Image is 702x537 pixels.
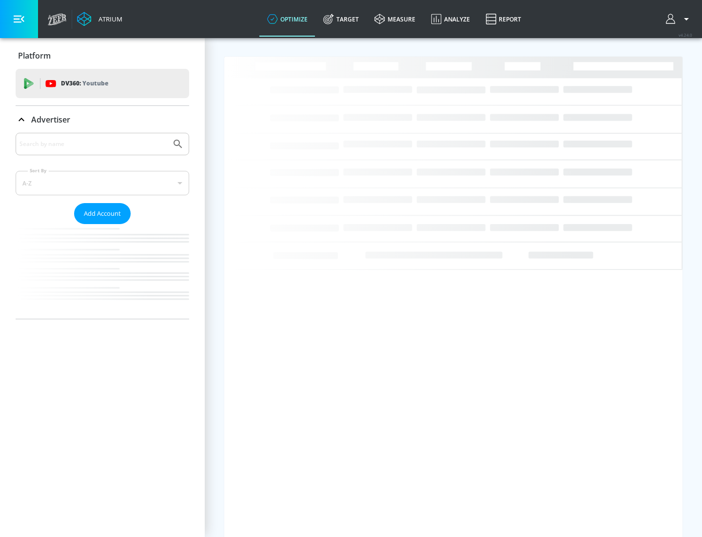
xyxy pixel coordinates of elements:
[74,203,131,224] button: Add Account
[367,1,423,37] a: measure
[259,1,315,37] a: optimize
[16,42,189,69] div: Platform
[315,1,367,37] a: Target
[77,12,122,26] a: Atrium
[478,1,529,37] a: Report
[16,133,189,319] div: Advertiser
[16,224,189,319] nav: list of Advertiser
[61,78,108,89] p: DV360:
[31,114,70,125] p: Advertiser
[84,208,121,219] span: Add Account
[16,171,189,195] div: A-Z
[18,50,51,61] p: Platform
[19,138,167,150] input: Search by name
[95,15,122,23] div: Atrium
[16,69,189,98] div: DV360: Youtube
[16,106,189,133] div: Advertiser
[82,78,108,88] p: Youtube
[679,32,692,38] span: v 4.24.0
[28,167,49,174] label: Sort By
[423,1,478,37] a: Analyze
